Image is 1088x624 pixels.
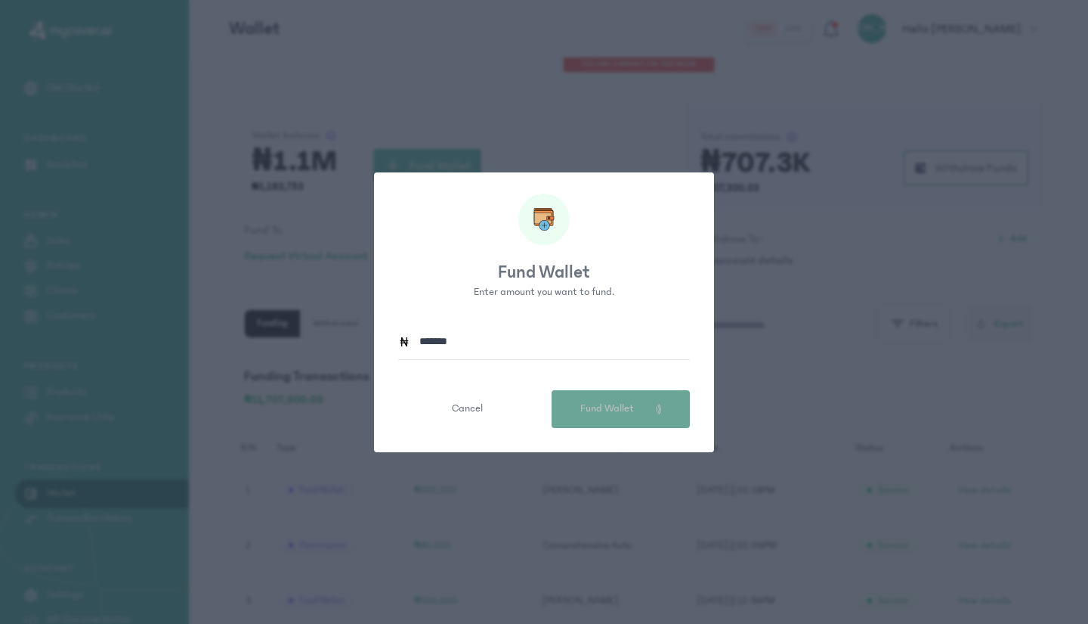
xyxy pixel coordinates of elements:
button: Fund Wallet [552,390,690,428]
p: Fund Wallet [374,260,714,284]
span: Fund Wallet [580,401,634,417]
button: Cancel [398,390,536,428]
span: Cancel [452,401,483,417]
p: Enter amount you want to fund. [374,284,714,300]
